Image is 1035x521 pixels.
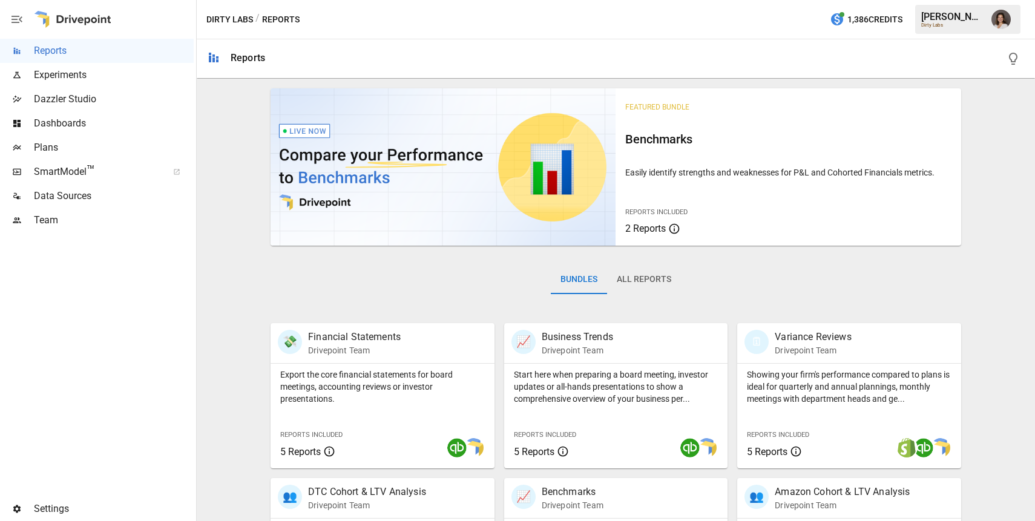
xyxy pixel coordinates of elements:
[680,438,700,457] img: quickbooks
[775,344,851,356] p: Drivepoint Team
[542,499,603,511] p: Drivepoint Team
[511,330,536,354] div: 📈
[231,52,265,64] div: Reports
[280,431,343,439] span: Reports Included
[625,103,689,111] span: Featured Bundle
[897,438,916,457] img: shopify
[931,438,950,457] img: smart model
[34,502,194,516] span: Settings
[34,140,194,155] span: Plans
[847,12,902,27] span: 1,386 Credits
[921,22,984,28] div: Dirty Labs
[825,8,907,31] button: 1,386Credits
[206,12,253,27] button: Dirty Labs
[34,189,194,203] span: Data Sources
[914,438,933,457] img: quickbooks
[278,330,302,354] div: 💸
[775,330,851,344] p: Variance Reviews
[991,10,1011,29] img: Franziska Ibscher
[625,129,951,149] h6: Benchmarks
[744,485,769,509] div: 👥
[747,446,787,457] span: 5 Reports
[34,116,194,131] span: Dashboards
[280,446,321,457] span: 5 Reports
[308,485,426,499] p: DTC Cohort & LTV Analysis
[514,431,576,439] span: Reports Included
[278,485,302,509] div: 👥
[607,265,681,294] button: All Reports
[514,369,718,405] p: Start here when preparing a board meeting, investor updates or all-hands presentations to show a ...
[87,163,95,178] span: ™
[625,208,688,216] span: Reports Included
[308,330,401,344] p: Financial Statements
[542,330,613,344] p: Business Trends
[447,438,467,457] img: quickbooks
[775,485,910,499] p: Amazon Cohort & LTV Analysis
[255,12,260,27] div: /
[921,11,984,22] div: [PERSON_NAME]
[542,344,613,356] p: Drivepoint Team
[551,265,607,294] button: Bundles
[464,438,484,457] img: smart model
[775,499,910,511] p: Drivepoint Team
[280,369,485,405] p: Export the core financial statements for board meetings, accounting reviews or investor presentat...
[34,92,194,106] span: Dazzler Studio
[511,485,536,509] div: 📈
[34,68,194,82] span: Experiments
[984,2,1018,36] button: Franziska Ibscher
[34,44,194,58] span: Reports
[625,166,951,179] p: Easily identify strengths and weaknesses for P&L and Cohorted Financials metrics.
[697,438,717,457] img: smart model
[542,485,603,499] p: Benchmarks
[308,499,426,511] p: Drivepoint Team
[747,431,809,439] span: Reports Included
[271,88,616,246] img: video thumbnail
[308,344,401,356] p: Drivepoint Team
[625,223,666,234] span: 2 Reports
[34,213,194,228] span: Team
[744,330,769,354] div: 🗓
[514,446,554,457] span: 5 Reports
[747,369,951,405] p: Showing your firm's performance compared to plans is ideal for quarterly and annual plannings, mo...
[34,165,160,179] span: SmartModel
